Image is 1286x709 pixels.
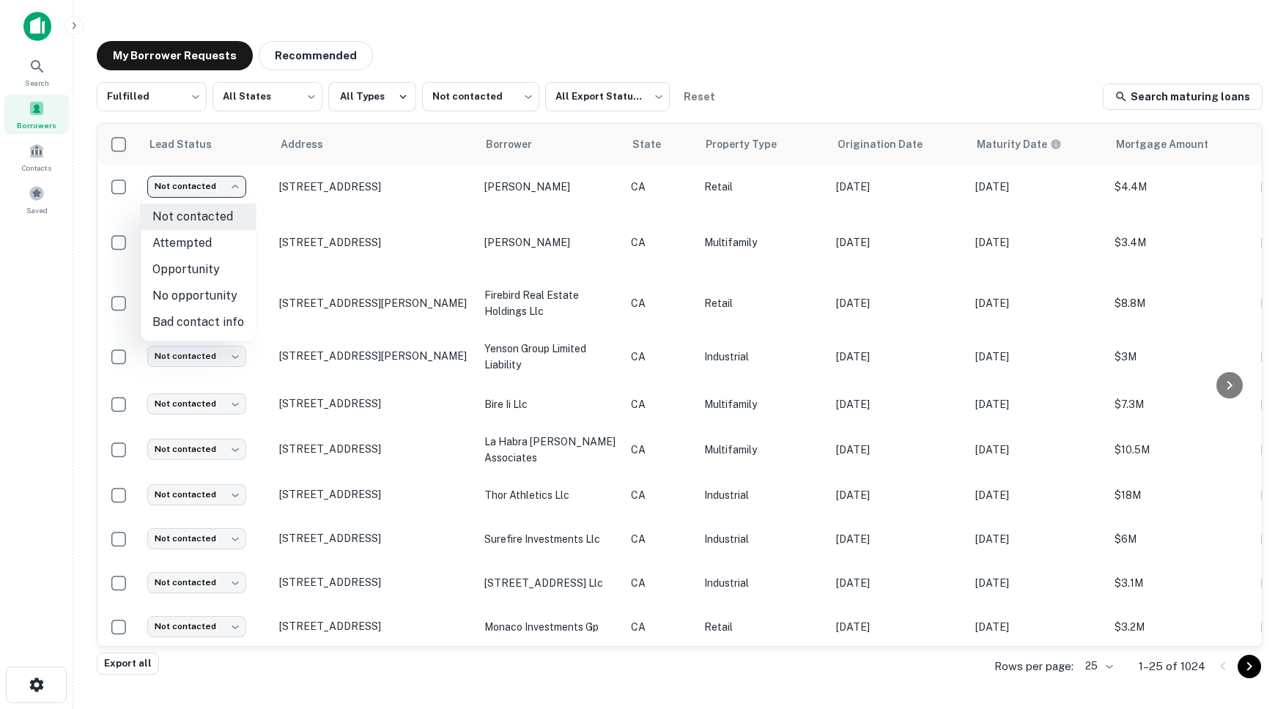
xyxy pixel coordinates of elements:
li: No opportunity [141,283,256,309]
li: Opportunity [141,256,256,283]
li: Bad contact info [141,309,256,335]
li: Not contacted [141,204,256,230]
iframe: Chat Widget [1213,592,1286,662]
li: Attempted [141,230,256,256]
